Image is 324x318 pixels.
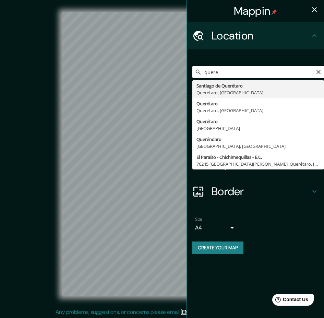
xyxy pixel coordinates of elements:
div: [GEOGRAPHIC_DATA] [196,125,320,132]
div: Layout [187,150,324,178]
h4: Mappin [234,4,277,18]
div: Pins [187,95,324,123]
div: Querétaro [196,100,320,107]
button: Clear [316,68,321,75]
img: pin-icon.png [272,9,277,15]
div: Querétaro [196,118,320,125]
div: A4 [195,222,236,233]
button: Create your map [192,242,243,254]
input: Pick your city or area [192,66,324,78]
div: 76245 [GEOGRAPHIC_DATA][PERSON_NAME], Querétaro, [GEOGRAPHIC_DATA] [196,161,320,167]
a: [EMAIL_ADDRESS][DOMAIN_NAME] [181,308,265,316]
div: Location [187,22,324,49]
label: Size [195,216,202,222]
div: [GEOGRAPHIC_DATA], [GEOGRAPHIC_DATA] [196,143,320,150]
div: El Paraíso - Chichimequillas - E.C. [196,154,320,161]
canvas: Map [62,12,262,296]
div: Santiago de Querétaro [196,82,320,89]
h4: Location [212,29,310,43]
div: Querétaro, [GEOGRAPHIC_DATA] [196,107,320,114]
div: Queréndaro [196,136,320,143]
div: Border [187,178,324,205]
h4: Layout [212,157,310,171]
div: Querétaro, [GEOGRAPHIC_DATA] [196,89,320,96]
h4: Border [212,185,310,198]
div: Style [187,123,324,150]
p: Any problems, suggestions, or concerns please email . [56,308,266,316]
iframe: Help widget launcher [263,291,316,310]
